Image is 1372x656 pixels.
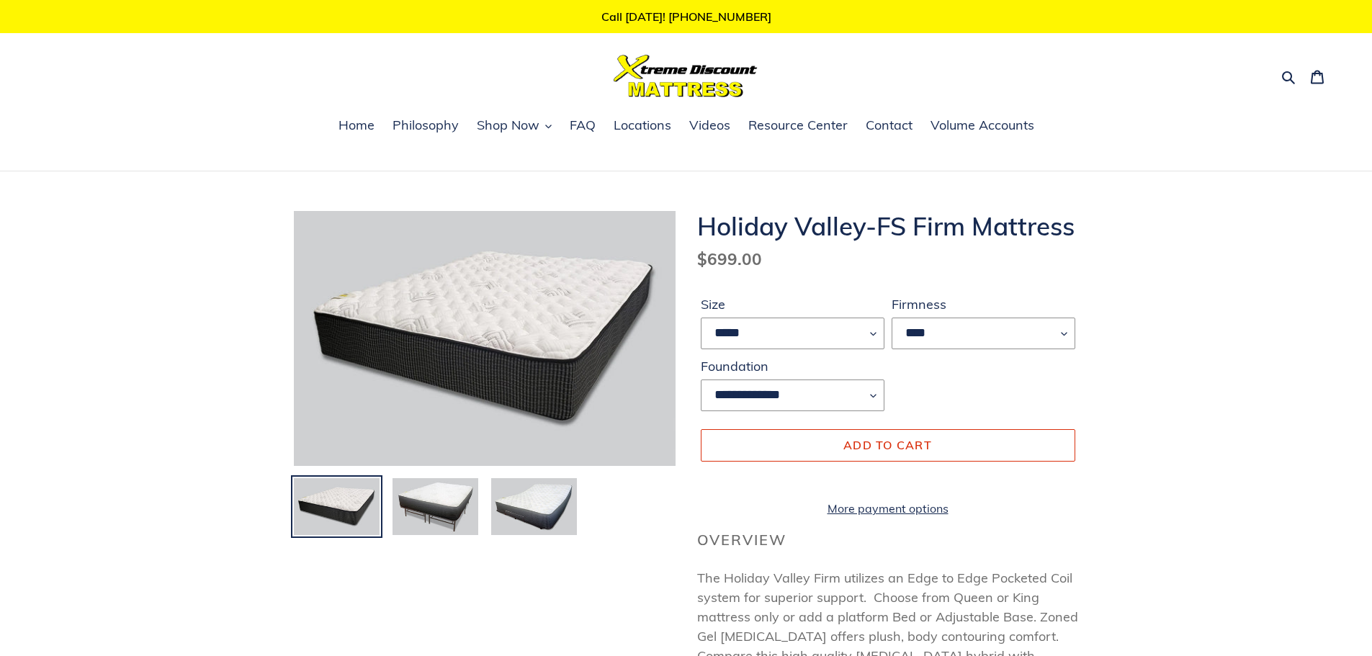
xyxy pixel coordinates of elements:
[393,117,459,134] span: Philosophy
[292,477,381,537] img: Load image into Gallery viewer, Holiday Valley-FS Firm Mattress
[701,295,884,314] label: Size
[697,531,1079,549] h2: Overview
[931,117,1034,134] span: Volume Accounts
[701,500,1075,517] a: More payment options
[892,295,1075,314] label: Firmness
[682,115,737,137] a: Videos
[741,115,855,137] a: Resource Center
[748,117,848,134] span: Resource Center
[490,477,578,537] img: Load image into Gallery viewer, Holiday Valley-FS Firm Mattress
[606,115,678,137] a: Locations
[843,438,932,452] span: Add to cart
[866,117,913,134] span: Contact
[477,117,539,134] span: Shop Now
[331,115,382,137] a: Home
[391,477,480,537] img: Load image into Gallery viewer, Holiday Valley-FS Firm Mattress
[562,115,603,137] a: FAQ
[470,115,559,137] button: Shop Now
[385,115,466,137] a: Philosophy
[689,117,730,134] span: Videos
[701,429,1075,461] button: Add to cart
[697,248,762,269] span: $699.00
[338,117,375,134] span: Home
[701,356,884,376] label: Foundation
[614,117,671,134] span: Locations
[570,117,596,134] span: FAQ
[614,55,758,97] img: Xtreme Discount Mattress
[923,115,1041,137] a: Volume Accounts
[858,115,920,137] a: Contact
[697,211,1079,241] h1: Holiday Valley-FS Firm Mattress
